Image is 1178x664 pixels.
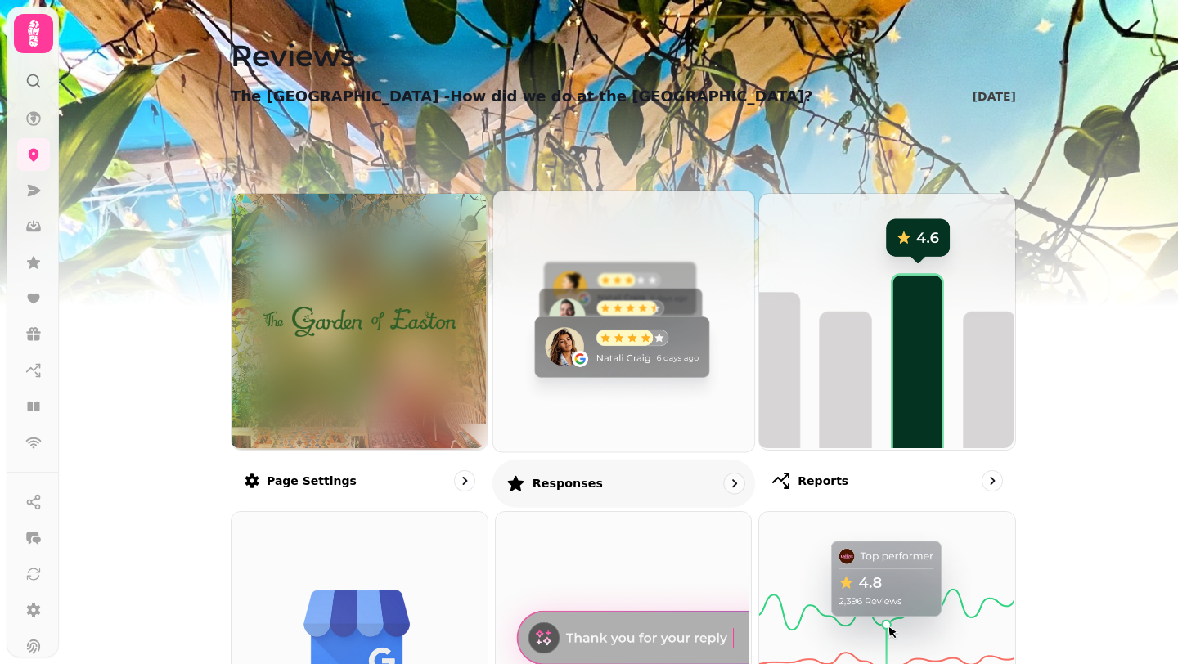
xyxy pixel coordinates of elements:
a: ResponsesResponses [492,190,755,507]
p: The [GEOGRAPHIC_DATA] - How did we do at the [GEOGRAPHIC_DATA]? [231,85,813,108]
svg: go to [984,473,1000,489]
a: ReportsReports [758,193,1016,505]
p: Reports [798,473,848,489]
img: How did we do at the Garden of Easton? [263,269,455,374]
img: Reports [758,192,1014,448]
p: Page settings [267,473,357,489]
p: [DATE] [973,88,1016,105]
a: Page settingsHow did we do at the Garden of Easton?Page settings [231,193,488,505]
svg: go to [456,473,473,489]
img: Responses [491,189,752,450]
p: Responses [532,475,602,491]
svg: go to [726,475,742,491]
